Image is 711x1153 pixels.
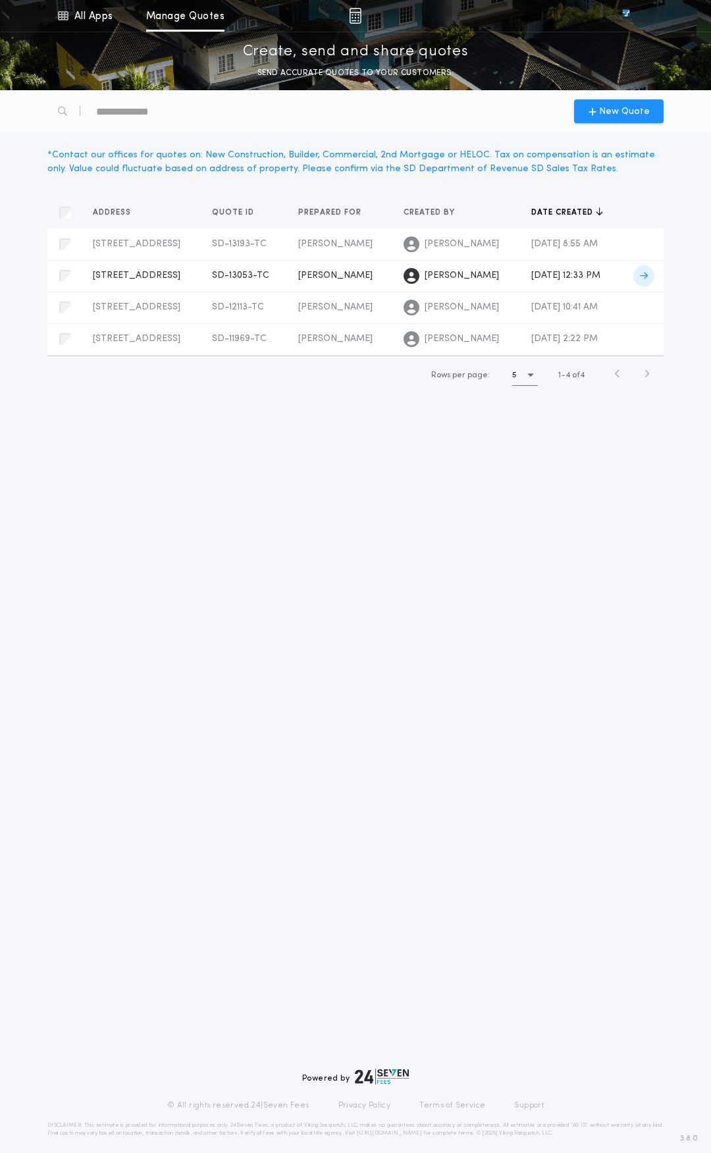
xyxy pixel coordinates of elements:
span: Quote ID [212,207,257,218]
span: [STREET_ADDRESS] [93,271,180,281]
div: * Contact our offices for quotes on: New Construction, Builder, Commercial, 2nd Mortgage or HELOC... [47,148,664,176]
img: logo [355,1069,409,1085]
span: SD-13053-TC [212,271,269,281]
img: vs-icon [598,9,654,22]
span: [PERSON_NAME] [298,334,373,344]
button: Address [93,206,141,219]
button: 5 [512,365,538,386]
span: [PERSON_NAME] [425,269,499,282]
span: SD-11969-TC [212,334,267,344]
span: of 4 [572,369,585,381]
p: DISCLAIMER: This estimate is provided for informational purposes only. 24|Seven Fees, a product o... [47,1121,664,1137]
span: [DATE] 12:33 PM [531,271,600,281]
button: Date created [531,206,603,219]
button: New Quote [574,99,664,123]
div: Powered by [302,1069,409,1085]
h1: 5 [512,369,517,382]
p: SEND ACCURATE QUOTES TO YOUR CUSTOMERS. [257,67,454,80]
p: Create, send and share quotes [243,41,469,63]
span: SD-13193-TC [212,239,267,249]
a: Support [514,1100,544,1111]
button: Quote ID [212,206,264,219]
a: Privacy Policy [338,1100,391,1111]
p: © All rights reserved. 24|Seven Fees [167,1100,309,1111]
span: 3.8.0 [680,1133,698,1144]
span: [STREET_ADDRESS] [93,302,180,312]
span: [PERSON_NAME] [425,238,499,251]
span: Created by [404,207,458,218]
span: Date created [531,207,596,218]
span: Rows per page: [431,371,490,379]
span: [STREET_ADDRESS] [93,334,180,344]
span: [DATE] 2:22 PM [531,334,598,344]
span: [PERSON_NAME] [298,239,373,249]
span: 4 [566,371,570,379]
span: [PERSON_NAME] [425,301,499,314]
span: [DATE] 10:41 AM [531,302,598,312]
button: Created by [404,206,465,219]
span: [DATE] 8:55 AM [531,239,598,249]
span: 1 [558,371,561,379]
span: New Quote [599,105,650,119]
span: [PERSON_NAME] [298,271,373,281]
span: [PERSON_NAME] [425,333,499,346]
span: [PERSON_NAME] [298,302,373,312]
a: Terms of Service [419,1100,485,1111]
span: Prepared for [298,207,364,218]
a: [URL][DOMAIN_NAME] [357,1131,422,1136]
span: Address [93,207,134,218]
span: [STREET_ADDRESS] [93,239,180,249]
img: img [349,8,361,24]
span: SD-12113-TC [212,302,264,312]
